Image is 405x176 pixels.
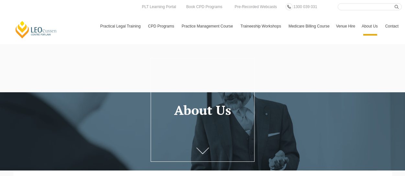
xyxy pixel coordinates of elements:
a: Book CPD Programs [185,3,224,10]
span: 1300 039 031 [293,5,317,9]
a: PLT Learning Portal [140,3,178,10]
a: Practical Legal Training [97,17,145,36]
a: About Us [358,17,382,36]
a: Venue Hire [333,17,358,36]
a: CPD Programs [145,17,178,36]
a: Traineeship Workshops [237,17,285,36]
h1: About Us [154,103,251,117]
a: Contact [382,17,402,36]
a: Medicare Billing Course [285,17,333,36]
iframe: LiveChat chat widget [362,133,389,160]
a: Practice Management Course [178,17,237,36]
a: [PERSON_NAME] Centre for Law [15,20,58,39]
a: 1300 039 031 [292,3,319,10]
a: Pre-Recorded Webcasts [233,3,279,10]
